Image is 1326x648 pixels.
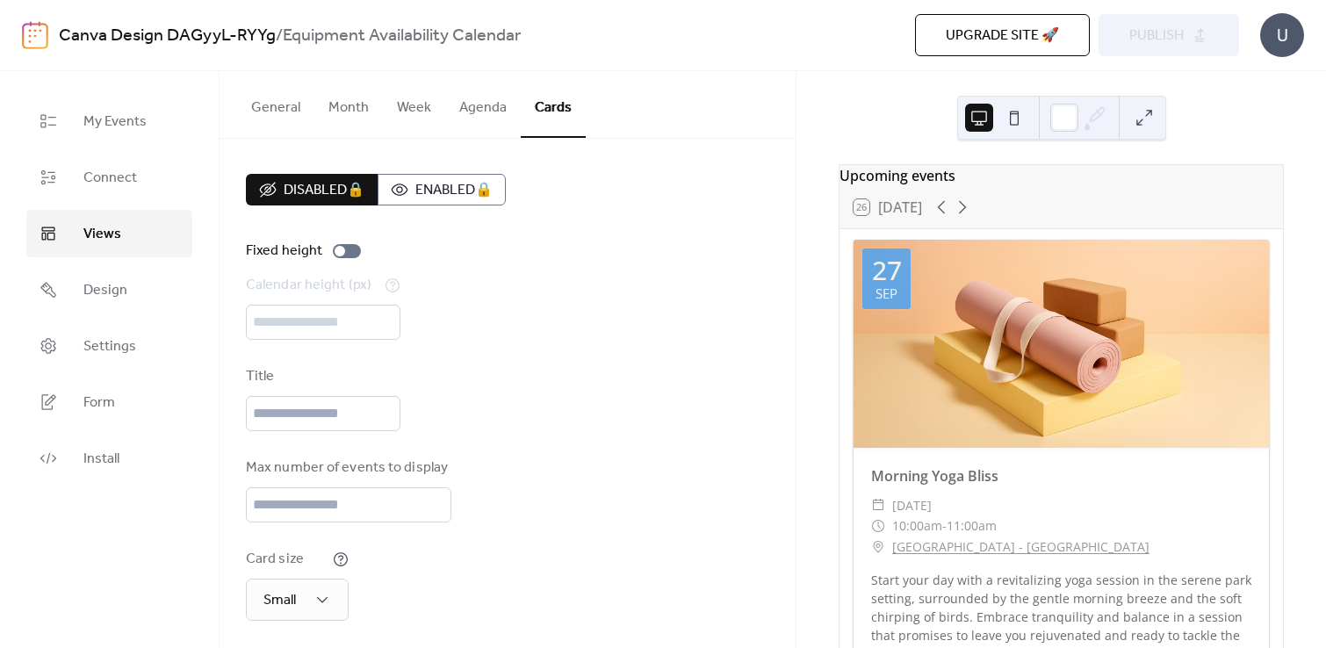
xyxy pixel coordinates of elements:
span: [DATE] [892,495,932,516]
button: Week [383,71,445,136]
span: Design [83,280,127,301]
div: Title [246,366,397,387]
span: Install [83,449,119,470]
a: My Events [26,97,192,145]
button: Month [314,71,383,136]
a: Install [26,435,192,482]
div: Fixed height [246,241,322,262]
span: Form [83,392,115,414]
span: Views [83,224,121,245]
span: Settings [83,336,136,357]
div: Max number of events to display [246,457,448,479]
span: Upgrade site 🚀 [946,25,1059,47]
div: Upcoming events [840,165,1283,186]
div: Sep [876,287,897,300]
div: Morning Yoga Bliss [854,465,1269,486]
span: Connect [83,168,137,189]
a: Design [26,266,192,313]
div: 27 [872,257,902,284]
b: Equipment Availability Calendar [283,19,521,53]
div: ​ [871,536,885,558]
span: My Events [83,112,147,133]
button: Upgrade site 🚀 [915,14,1090,56]
span: 11:00am [947,515,997,536]
div: ​ [871,515,885,536]
button: Cards [521,71,586,138]
span: 10:00am [892,515,942,536]
a: Form [26,378,192,426]
span: Small [263,587,296,614]
a: Settings [26,322,192,370]
button: Agenda [445,71,521,136]
div: Card size [246,549,329,570]
div: ​ [871,495,885,516]
a: Canva Design DAGyyL-RYYg [59,19,276,53]
a: Connect [26,154,192,201]
span: - [942,515,947,536]
button: General [237,71,314,136]
div: U [1260,13,1304,57]
img: logo [22,21,48,49]
a: [GEOGRAPHIC_DATA] - [GEOGRAPHIC_DATA] [892,536,1149,558]
a: Views [26,210,192,257]
b: / [276,19,283,53]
